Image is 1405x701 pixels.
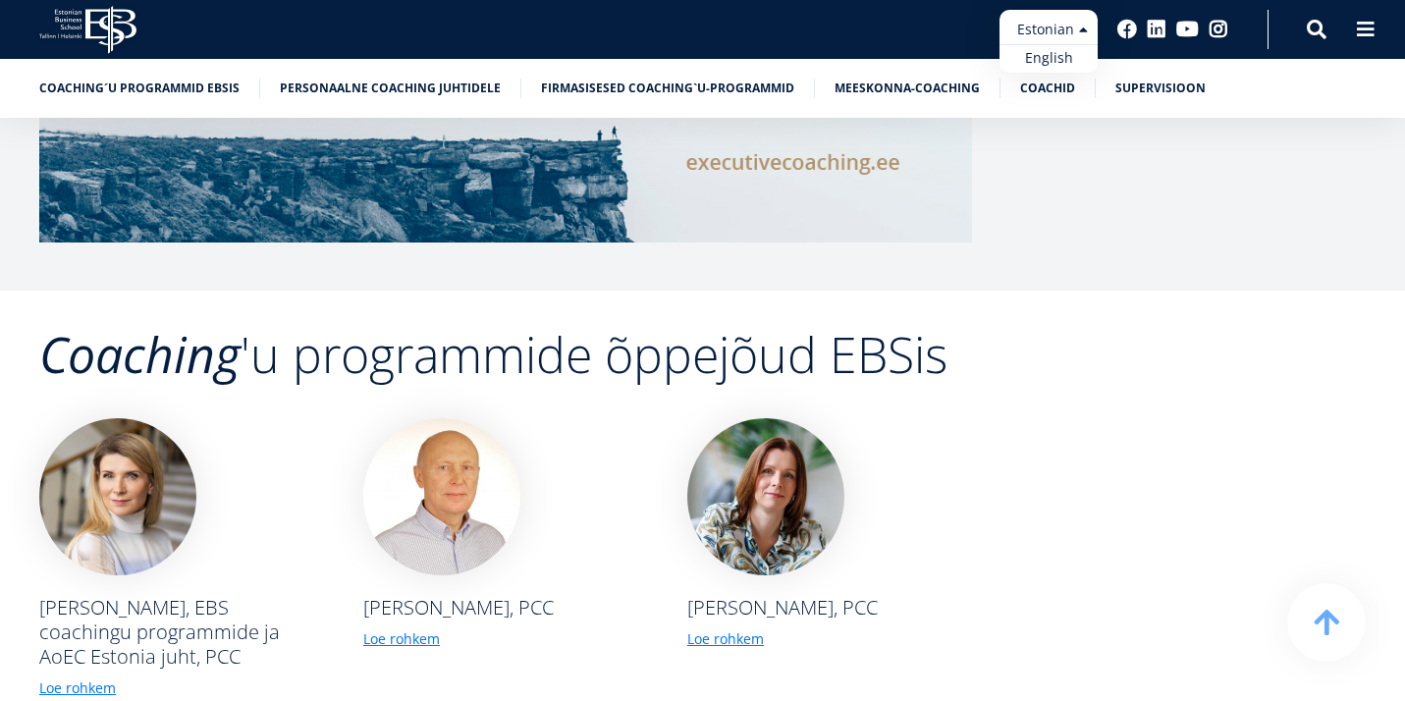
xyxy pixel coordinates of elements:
img: Merle Viirmaa foto [39,418,196,575]
a: SUPERVISIOON [1115,79,1206,98]
a: Loe rohkem [687,629,764,649]
a: Facebook [1117,20,1137,39]
a: Linkedin [1147,20,1166,39]
img: Peep Aaviksoo, PCC [363,418,520,575]
a: Instagram [1209,20,1228,39]
a: Loe rohkem [363,629,440,649]
a: Personaalne coaching juhtidele [280,79,501,98]
div: [PERSON_NAME], PCC [363,595,554,620]
a: Coachid [1020,79,1075,98]
a: Coaching´u programmid EBSis [39,79,240,98]
a: English [1000,44,1098,73]
div: [PERSON_NAME], EBS coachingu programmide ja AoEC Estonia juht, PCC [39,595,324,669]
div: [PERSON_NAME], PCC [687,595,878,620]
a: Loe rohkem [39,678,116,698]
img: Katrin Oblikas-Peretti foto [687,418,844,575]
a: Meeskonna-coaching [835,79,980,98]
em: Coaching [39,321,241,388]
a: Youtube [1176,20,1199,39]
a: Firmasisesed coaching`u-programmid [541,79,794,98]
h2: 'u programmide õppejõud EBSis [39,330,972,379]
